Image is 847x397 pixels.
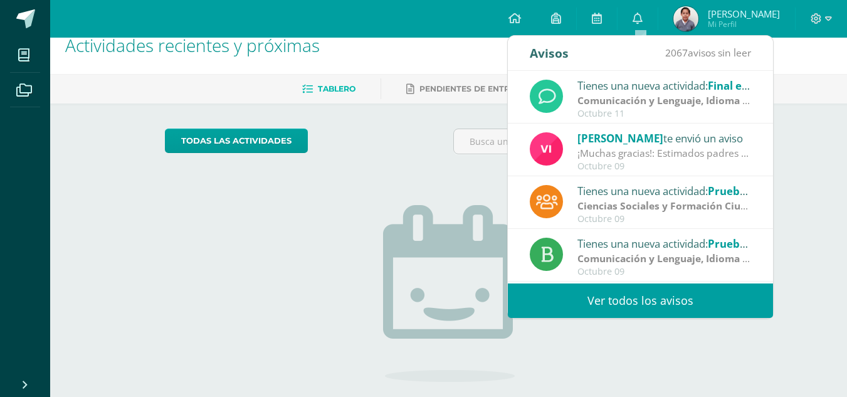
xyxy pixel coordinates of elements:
[577,77,752,93] div: Tienes una nueva actividad:
[419,84,527,93] span: Pendientes de entrega
[577,251,781,265] strong: Comunicación y Lenguaje, Idioma Español
[577,130,752,146] div: te envió un aviso
[318,84,355,93] span: Tablero
[708,236,814,251] span: Prueba de logro IV U
[708,19,780,29] span: Mi Perfil
[530,36,569,70] div: Avisos
[577,109,752,119] div: Octubre 11
[577,146,752,161] div: ¡Muchas gracias!: Estimados padres y madres de familia. Llegamos al cierre de este ciclo escolar,...
[454,129,732,154] input: Busca una actividad próxima aquí...
[383,205,515,382] img: no_activities.png
[708,8,780,20] span: [PERSON_NAME]
[577,93,825,107] strong: Comunicación y Lenguaje, Idioma Extranjero Inglés
[673,6,698,31] img: f0cc6637f7dd03b4ea24820d487d33bc.png
[302,79,355,99] a: Tablero
[665,46,751,60] span: avisos sin leer
[708,78,764,93] span: Final exam
[577,183,752,199] div: Tienes una nueva actividad:
[577,251,752,266] div: | Prueba de Logro
[577,199,752,213] div: | Prueba de Logro
[65,33,320,57] span: Actividades recientes y próximas
[577,214,752,225] div: Octubre 09
[577,235,752,251] div: Tienes una nueva actividad:
[577,267,752,277] div: Octubre 09
[165,129,308,153] a: todas las Actividades
[577,131,663,146] span: [PERSON_NAME]
[577,93,752,108] div: | Prueba de Logro
[665,46,688,60] span: 2067
[508,283,773,318] a: Ver todos los avisos
[708,184,847,198] span: Prueba de Logro IV Unidad
[530,132,563,166] img: bd6d0aa147d20350c4821b7c643124fa.png
[406,79,527,99] a: Pendientes de entrega
[577,161,752,172] div: Octubre 09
